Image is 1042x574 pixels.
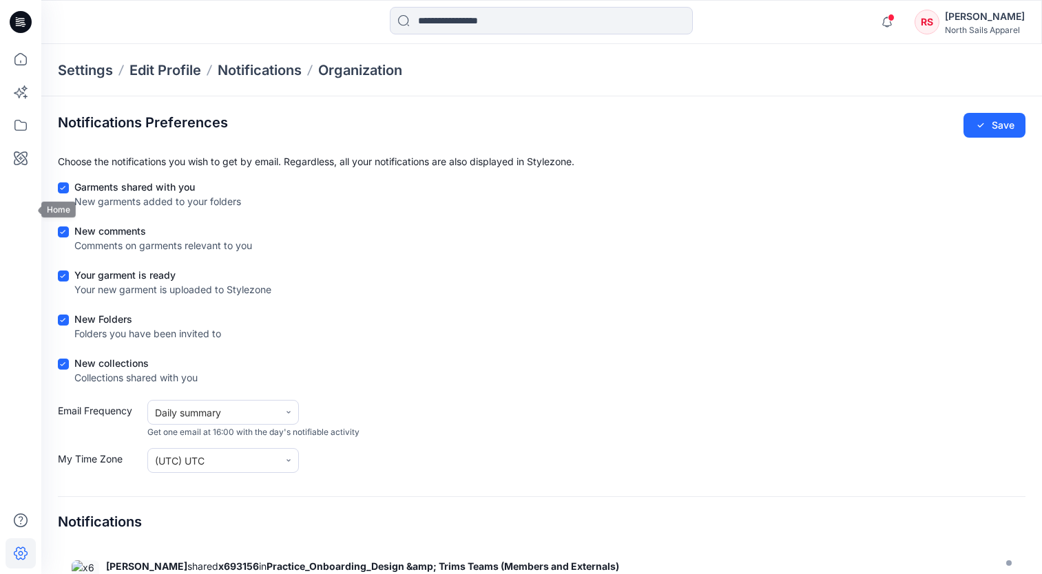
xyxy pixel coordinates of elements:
span: Get one email at 16:00 with the day's notifiable activity [147,426,360,438]
strong: Practice_Onboarding_Design &amp; Trims Teams (Members and Externals) [267,560,619,572]
strong: [PERSON_NAME] [106,560,187,572]
label: Email Frequency [58,403,140,438]
div: [PERSON_NAME] [945,8,1025,25]
strong: x693156 [218,560,259,572]
div: Garments shared with you [74,180,241,194]
label: My Time Zone [58,451,140,473]
div: Your new garment is uploaded to Stylezone [74,282,271,297]
div: New collections [74,356,198,370]
div: Collections shared with you [74,370,198,385]
button: Save [963,113,1025,138]
div: New Folders [74,312,221,326]
h2: Notifications Preferences [58,114,228,131]
div: New comments [74,224,252,238]
p: Settings [58,61,113,80]
div: shared in [106,560,990,572]
div: North Sails Apparel [945,25,1025,35]
div: RS [915,10,939,34]
div: Comments on garments relevant to you [74,238,252,253]
a: Edit Profile [129,61,201,80]
div: (UTC) UTC [155,454,272,468]
p: Choose the notifications you wish to get by email. Regardless, all your notifications are also di... [58,154,1025,169]
div: New garments added to your folders [74,194,241,209]
a: Notifications [218,61,302,80]
h4: Notifications [58,513,142,530]
div: Daily summary [155,405,272,420]
a: Organization [318,61,402,80]
div: Folders you have been invited to [74,326,221,341]
div: Your garment is ready [74,268,271,282]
